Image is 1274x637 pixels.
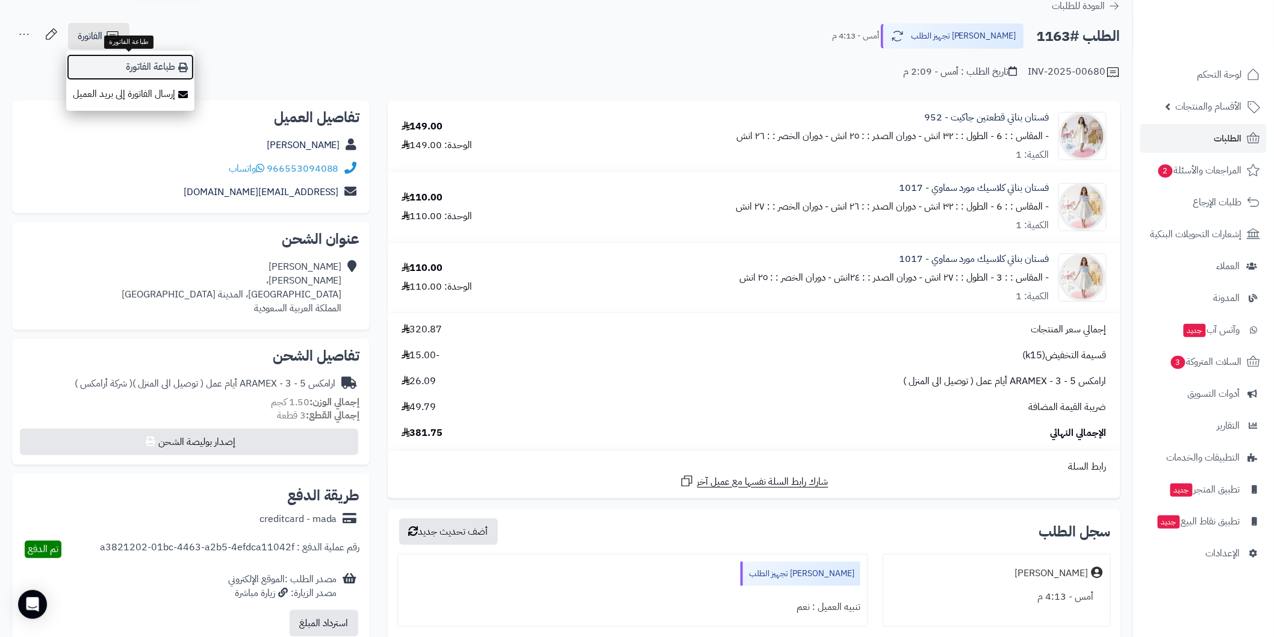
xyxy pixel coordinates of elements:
[924,129,995,143] small: - الطول : : ٣٢ انش
[741,562,860,586] div: [PERSON_NAME] تجهيز الطلب
[28,542,58,556] span: تم الدفع
[267,138,340,152] a: [PERSON_NAME]
[903,65,1018,79] div: تاريخ الطلب : أمس - 2:09 م
[1016,290,1049,303] div: الكمية: 1
[924,199,995,214] small: - الطول : : ٣٢ انش
[309,395,360,409] strong: إجمالي الوزن:
[831,199,922,214] small: - دوران الصدر : : ٢٦ انش
[271,395,360,409] small: 1.50 كجم
[1140,124,1267,153] a: الطلبات
[402,138,473,152] div: الوحدة: 149.00
[1140,411,1267,440] a: التقارير
[402,261,443,275] div: 110.00
[1140,539,1267,568] a: الإعدادات
[1140,60,1267,89] a: لوحة التحكم
[899,181,1049,195] a: فستان بناتي كلاسيك مورد سماوي - 1017
[997,199,1049,214] small: - المقاس : : 6
[1140,188,1267,217] a: طلبات الإرجاع
[1016,148,1049,162] div: الكمية: 1
[1170,353,1242,370] span: السلات المتروكة
[1184,324,1206,337] span: جديد
[997,129,1049,143] small: - المقاس : : 6
[899,252,1049,266] a: فستان بناتي كلاسيك مورد سماوي - 1017
[287,488,360,503] h2: طريقة الدفع
[22,110,360,125] h2: تفاصيل العميل
[1140,252,1267,281] a: العملاء
[402,349,440,362] span: -15.00
[267,161,339,176] a: 966553094088
[1140,156,1267,185] a: المراجعات والأسئلة2
[881,23,1024,49] button: [PERSON_NAME] تجهيز الطلب
[924,111,1049,125] a: فستان بناتي قطعتين جاكيت - 952
[1140,315,1267,344] a: وآتس آبجديد
[22,232,360,246] h2: عنوان الشحن
[1157,513,1240,530] span: تطبيق نقاط البيع
[1214,130,1242,147] span: الطلبات
[104,36,154,49] div: طباعة الفاتورة
[680,474,828,489] a: شارك رابط السلة نفسها مع عميل آخر
[22,349,360,363] h2: تفاصيل الشحن
[402,120,443,134] div: 149.00
[1039,524,1111,539] h3: سجل الطلب
[834,270,922,285] small: - دوران الصدر : : ٢٤انش
[100,541,360,558] div: رقم عملية الدفع : a3821202-01bc-4463-a2b5-4efdca11042f
[1169,481,1240,498] span: تطبيق المتجر
[1206,545,1240,562] span: الإعدادات
[277,408,360,423] small: 3 قطعة
[1059,183,1106,231] img: 1750007120-IMG_7393-90x90.jpeg
[1023,349,1107,362] span: قسيمة التخفيض(k15)
[1140,347,1267,376] a: السلات المتروكة3
[1151,226,1242,243] span: إشعارات التحويلات البنكية
[1140,284,1267,312] a: المدونة
[75,377,336,391] div: ارامكس ARAMEX - 3 - 5 أيام عمل ( توصيل الى المنزل )
[1028,65,1120,79] div: INV-2025-00680
[832,30,879,42] small: أمس - 4:13 م
[402,323,443,337] span: 320.87
[1140,443,1267,472] a: التطبيقات والخدمات
[890,585,1103,609] div: أمس - 4:13 م
[1059,253,1106,302] img: 1750007120-IMG_7393-90x90.jpeg
[1158,164,1173,178] span: 2
[1188,385,1240,402] span: أدوات التسويق
[831,129,922,143] small: - دوران الصدر : : ٢٥ انش
[402,191,443,205] div: 110.00
[1176,98,1242,115] span: الأقسام والمنتجات
[402,210,473,223] div: الوحدة: 110.00
[20,429,358,455] button: إصدار بوليصة الشحن
[229,161,264,176] a: واتساب
[402,400,437,414] span: 49.79
[1198,66,1242,83] span: لوحة التحكم
[18,590,47,619] div: Open Intercom Messenger
[1140,475,1267,504] a: تطبيق المتجرجديد
[184,185,339,199] a: [EMAIL_ADDRESS][DOMAIN_NAME]
[402,374,437,388] span: 26.09
[66,81,194,108] a: إرسال الفاتورة إلى بريد العميل
[697,475,828,489] span: شارك رابط السلة نفسها مع عميل آخر
[402,426,443,440] span: 381.75
[306,408,360,423] strong: إجمالي القطع:
[1140,220,1267,249] a: إشعارات التحويلات البنكية
[1217,258,1240,275] span: العملاء
[228,586,337,600] div: مصدر الزيارة: زيارة مباشرة
[1157,162,1242,179] span: المراجعات والأسئلة
[1193,194,1242,211] span: طلبات الإرجاع
[68,23,129,49] a: الفاتورة
[259,512,337,526] div: creditcard - mada
[925,270,995,285] small: - الطول : : ٢٧ انش
[1182,322,1240,338] span: وآتس آب
[1167,449,1240,466] span: التطبيقات والخدمات
[1031,323,1107,337] span: إجمالي سعر المنتجات
[1170,483,1193,497] span: جديد
[1059,112,1106,160] img: 1747912493-IMG_4918-90x90.jpeg
[1217,417,1240,434] span: التقارير
[1140,379,1267,408] a: أدوات التسويق
[1214,290,1240,306] span: المدونة
[290,610,358,636] button: استرداد المبلغ
[1037,24,1120,49] h2: الطلب #1163
[122,260,342,315] div: [PERSON_NAME] [PERSON_NAME]، [GEOGRAPHIC_DATA]، المدينة [GEOGRAPHIC_DATA] المملكة العربية السعودية
[1158,515,1180,529] span: جديد
[393,460,1116,474] div: رابط السلة
[405,595,860,619] div: تنبيه العميل : نعم
[1029,400,1107,414] span: ضريبة القيمة المضافة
